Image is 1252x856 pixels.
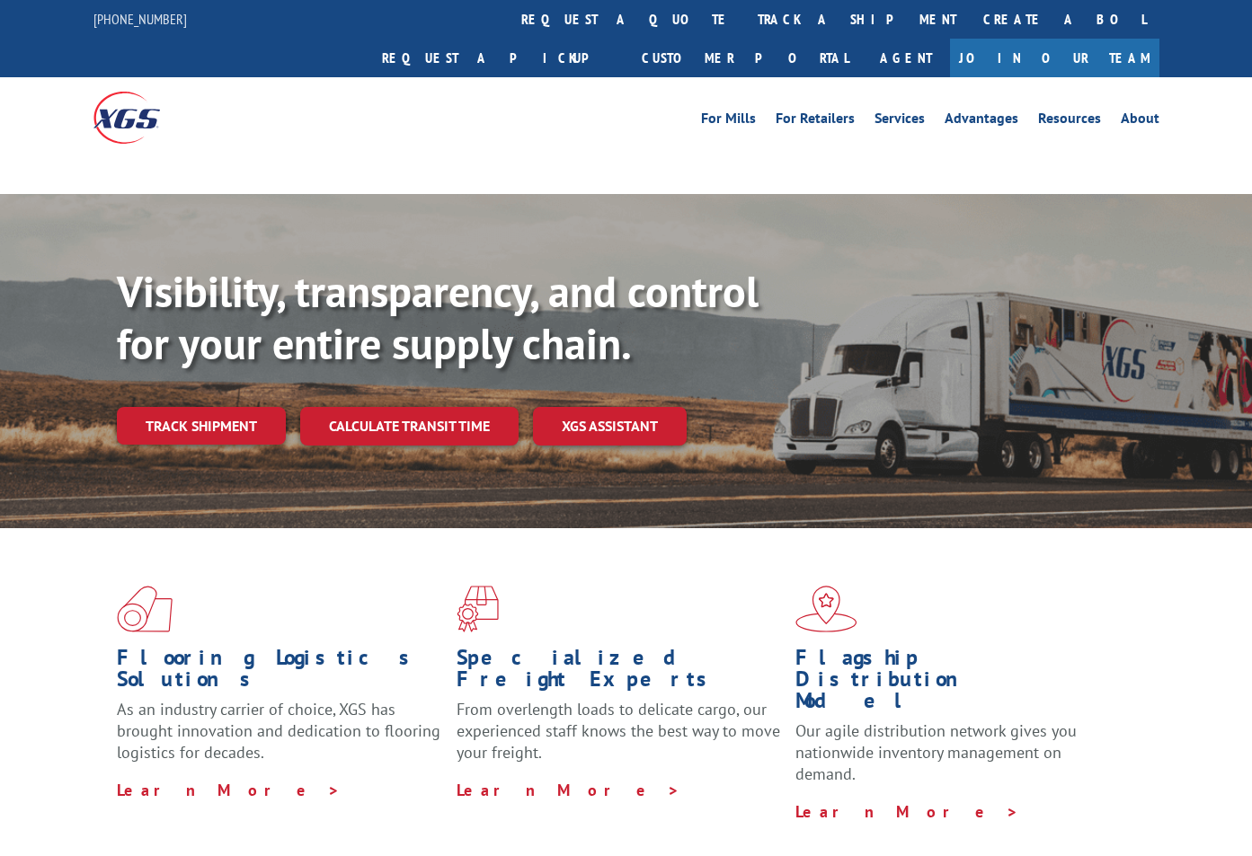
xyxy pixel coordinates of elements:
[300,407,519,446] a: Calculate transit time
[93,10,187,28] a: [PHONE_NUMBER]
[795,720,1077,784] span: Our agile distribution network gives you nationwide inventory management on demand.
[368,39,628,77] a: Request a pickup
[875,111,925,131] a: Services
[1121,111,1159,131] a: About
[950,39,1159,77] a: Join Our Team
[945,111,1018,131] a: Advantages
[795,801,1019,822] a: Learn More >
[533,407,687,446] a: XGS ASSISTANT
[117,699,440,763] span: As an industry carrier of choice, XGS has brought innovation and dedication to flooring logistics...
[776,111,855,131] a: For Retailers
[1038,111,1101,131] a: Resources
[117,263,759,371] b: Visibility, transparency, and control for your entire supply chain.
[117,780,341,800] a: Learn More >
[457,699,783,779] p: From overlength loads to delicate cargo, our experienced staff knows the best way to move your fr...
[701,111,756,131] a: For Mills
[457,586,499,632] img: xgs-icon-focused-on-flooring-red
[457,647,783,699] h1: Specialized Freight Experts
[795,586,857,632] img: xgs-icon-flagship-distribution-model-red
[117,586,173,632] img: xgs-icon-total-supply-chain-intelligence-red
[117,407,286,445] a: Track shipment
[628,39,862,77] a: Customer Portal
[862,39,950,77] a: Agent
[795,647,1122,720] h1: Flagship Distribution Model
[117,647,443,699] h1: Flooring Logistics Solutions
[457,780,680,800] a: Learn More >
